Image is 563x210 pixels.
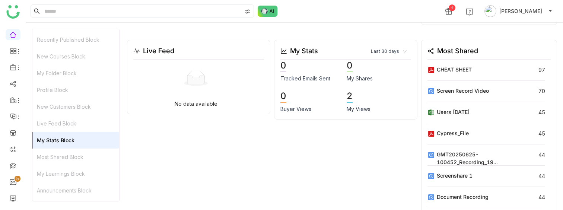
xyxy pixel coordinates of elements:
[32,115,119,132] div: Live Feed Block
[143,46,174,56] div: Live Feed
[15,176,20,182] nz-badge-sup: 5
[32,65,119,82] div: My Folder Block
[32,31,119,48] div: Recently Published Block
[437,150,537,166] div: GMT20250625-100452_Recording_19...
[371,46,407,57] nz-select-item: Last 30 days
[437,46,478,56] div: Most Shared
[483,5,554,17] button: [PERSON_NAME]
[32,182,119,199] div: Announcements Block
[499,7,542,15] span: [PERSON_NAME]
[32,132,119,149] div: My Stats Block
[538,130,545,137] div: 45
[32,149,119,165] div: Most Shared Block
[538,88,545,94] div: 70
[347,90,353,103] div: 2
[32,165,119,182] div: My Learnings Block
[245,9,251,15] img: search-type.svg
[258,6,278,17] img: ask-buddy-normal.svg
[32,82,119,98] div: Profile Block
[280,74,330,83] div: Tracked Emails Sent
[290,46,318,56] div: My Stats
[437,66,472,73] div: CHEAT SHEET
[538,173,545,179] div: 44
[280,90,286,103] div: 0
[32,98,119,115] div: New Customers Block
[347,60,353,72] div: 0
[347,105,370,113] div: My Views
[437,87,489,95] div: Screen record video
[32,48,119,65] div: New Courses Block
[437,108,470,116] div: Users [DATE]
[437,172,473,179] div: Screenshare 1
[437,193,489,201] div: Document recording
[6,5,20,19] img: logo
[538,194,545,200] div: 44
[280,60,286,72] div: 0
[484,5,496,17] img: avatar
[449,4,455,11] div: 1
[437,129,469,137] div: cypress_File
[16,175,19,182] p: 5
[538,109,545,115] div: 45
[466,8,473,16] img: help.svg
[347,74,373,83] div: My Shares
[538,67,545,73] div: 97
[175,100,217,108] p: No data available
[538,152,545,158] div: 44
[280,105,311,113] div: Buyer Views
